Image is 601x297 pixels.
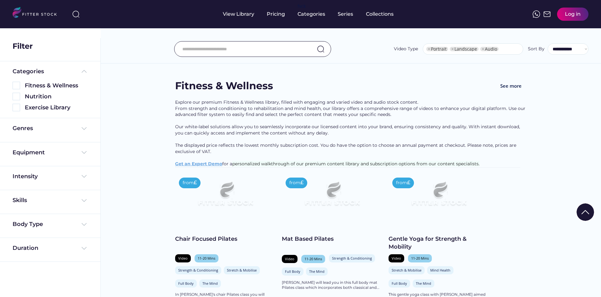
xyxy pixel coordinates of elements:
div: Fitness & Wellness [175,79,273,93]
div: Explore our premium Fitness & Wellness library, filled with engaging and varied video and audio s... [175,99,527,167]
div: Full Body [392,281,407,286]
span: × [428,47,430,51]
div: £ [300,179,303,186]
div: Stretch & Mobilise [227,268,257,272]
div: from [396,180,407,186]
img: Frame%20%284%29.svg [80,197,88,204]
img: Frame%20%284%29.svg [80,149,88,156]
button: See more [495,79,527,93]
img: search-normal.svg [317,45,325,53]
div: View Library [223,11,254,18]
span: The displayed price reflects the lowest monthly subscription cost. You do have the option to choo... [175,142,518,154]
div: Gentle Yoga for Strength & Mobility [389,235,489,251]
img: Frame%20%284%29.svg [80,125,88,132]
span: personalized walkthrough of our premium content library and subscription options from our content... [232,161,480,167]
div: Intensity [13,173,38,180]
img: Rectangle%205126.svg [13,104,20,111]
div: Genres [13,124,33,132]
div: Sort By [528,46,545,52]
div: Duration [13,244,38,252]
span: × [451,47,454,51]
img: Frame%2051.svg [543,10,551,18]
div: Fitness & Wellness [25,82,88,90]
li: Portrait [426,47,448,51]
div: Video [392,256,401,261]
img: search-normal%203.svg [72,10,80,18]
span: × [482,47,484,51]
div: Stretch & Mobilise [392,268,421,272]
div: £ [407,179,410,186]
div: Exercise Library [25,104,88,112]
div: Collections [366,11,394,18]
div: Nutrition [25,93,88,101]
img: Frame%2079%20%281%29.svg [185,174,266,219]
div: [PERSON_NAME] will lead you in this full body mat Pilates class which incorporates both classical... [282,280,382,291]
img: Frame%20%285%29.svg [80,68,88,75]
div: Skills [13,196,28,204]
div: Mind Health [430,268,450,272]
div: Categories [298,11,325,18]
div: Full Body [178,281,194,286]
div: Categories [13,68,44,75]
div: 11-20 Mins [198,256,215,261]
li: Audio [480,47,499,51]
img: Rectangle%205126.svg [13,93,20,100]
img: LOGO.svg [13,7,62,20]
img: Rectangle%205126.svg [13,82,20,89]
div: Log in [565,11,581,18]
div: from [183,180,194,186]
div: Pricing [267,11,285,18]
div: Strength & Conditioning [178,268,218,272]
img: Frame%20%284%29.svg [80,221,88,228]
div: Video Type [394,46,418,52]
div: 11-20 Mins [411,256,429,261]
div: Equipment [13,149,45,157]
img: Frame%20%284%29.svg [80,173,88,180]
img: Frame%2079%20%281%29.svg [399,174,479,219]
img: meteor-icons_whatsapp%20%281%29.svg [533,10,540,18]
div: from [289,180,300,186]
div: Body Type [13,220,43,228]
div: Series [338,11,353,18]
div: Chair Focused Pilates [175,235,276,243]
div: Strength & Conditioning [332,256,372,261]
div: Video [178,256,188,261]
div: £ [194,179,197,186]
img: Frame%20%284%29.svg [80,245,88,252]
div: Mat Based Pilates [282,235,382,243]
li: Landscape [450,47,479,51]
a: Get an Expert Demo [175,161,222,167]
img: Frame%2079%20%281%29.svg [292,174,372,219]
img: Group%201000002322%20%281%29.svg [577,203,594,221]
div: The Mind [416,281,431,286]
div: Filter [13,41,33,52]
div: The Mind [309,269,325,274]
div: fvck [298,3,306,9]
div: The Mind [202,281,218,286]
